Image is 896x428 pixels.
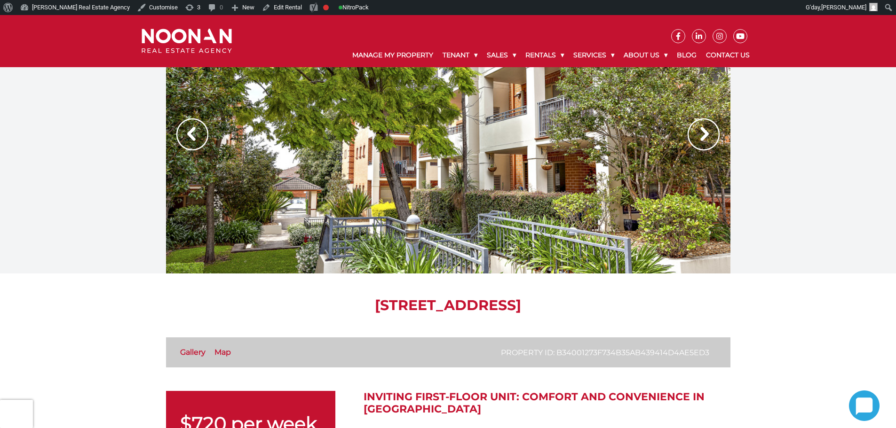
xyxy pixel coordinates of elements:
[672,43,701,67] a: Blog
[176,118,208,150] img: Arrow slider
[166,297,730,314] h1: [STREET_ADDRESS]
[619,43,672,67] a: About Us
[348,43,438,67] a: Manage My Property
[180,348,206,357] a: Gallery
[821,4,866,11] span: [PERSON_NAME]
[701,43,754,67] a: Contact Us
[438,43,482,67] a: Tenant
[142,29,232,54] img: Noonan Real Estate Agency
[364,391,730,416] h2: Inviting First-Floor Unit: Comfort and Convenience in [GEOGRAPHIC_DATA]
[521,43,569,67] a: Rentals
[569,43,619,67] a: Services
[688,118,720,150] img: Arrow slider
[482,43,521,67] a: Sales
[501,347,709,358] p: Property ID: b34001273f734b35ab439414d4ae5ed3
[323,5,329,10] div: Focus keyphrase not set
[214,348,231,357] a: Map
